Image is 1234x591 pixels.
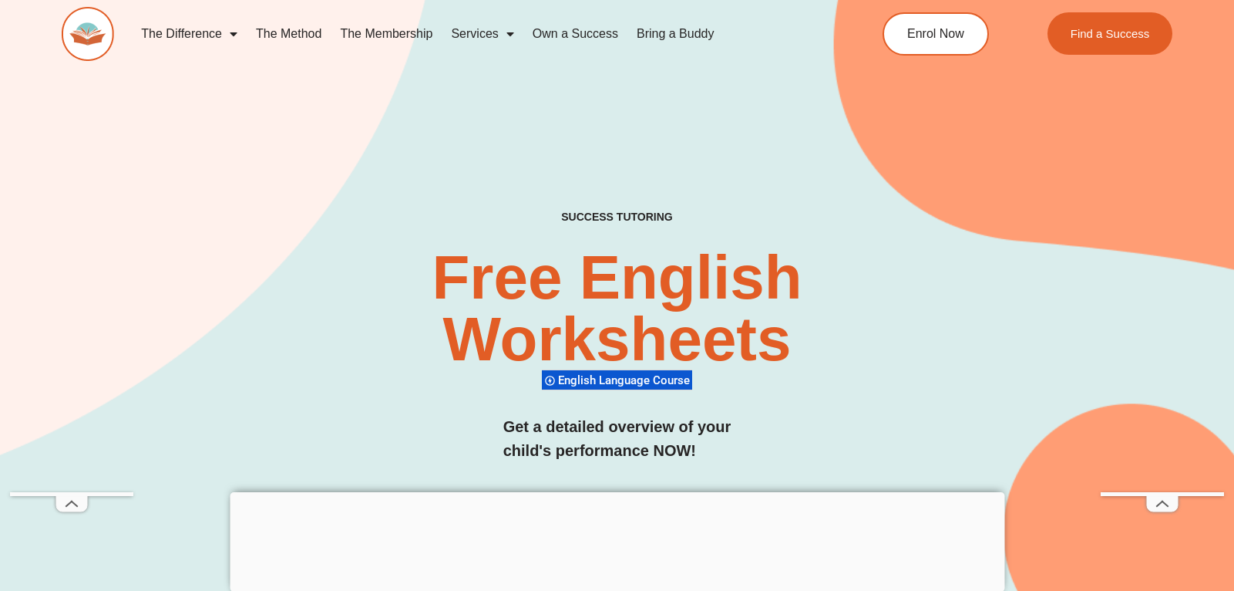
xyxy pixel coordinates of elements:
[503,415,731,463] h3: Get a detailed overview of your child's performance NOW!
[883,12,989,56] a: Enrol Now
[132,16,247,52] a: The Difference
[523,16,627,52] a: Own a Success
[230,492,1004,588] iframe: Advertisement
[542,370,692,390] div: English Language Course
[907,28,964,40] span: Enrol Now
[250,247,984,370] h2: Free English Worksheets​
[452,211,782,224] h4: SUCCESS TUTORING​
[247,16,331,52] a: The Method
[627,16,724,52] a: Bring a Buddy
[442,16,523,52] a: Services
[1047,12,1172,55] a: Find a Success
[1101,29,1224,492] iframe: Advertisement
[558,373,694,387] span: English Language Course
[132,16,819,52] nav: Menu
[10,29,133,492] iframe: Advertisement
[331,16,442,52] a: The Membership
[1070,28,1149,39] span: Find a Success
